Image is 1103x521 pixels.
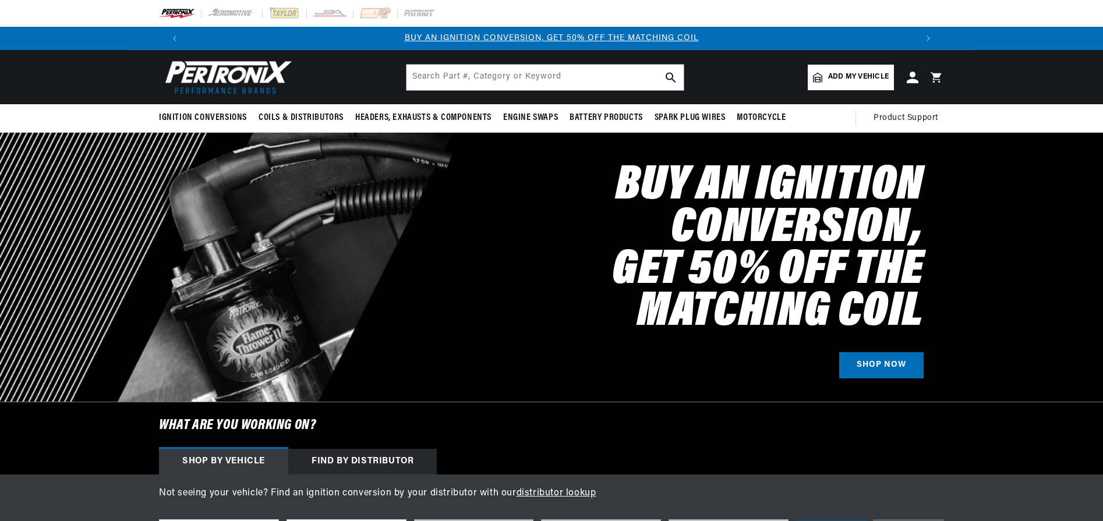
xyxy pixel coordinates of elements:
div: Shop by vehicle [159,449,288,474]
h6: What are you working on? [130,402,973,449]
span: Spark Plug Wires [655,112,726,124]
summary: Battery Products [564,104,649,132]
a: BUY AN IGNITION CONVERSION, GET 50% OFF THE MATCHING COIL [405,34,699,42]
button: Translation missing: en.sections.announcements.next_announcement [917,27,940,50]
slideshow-component: Translation missing: en.sections.announcements.announcement_bar [130,27,973,50]
p: Not seeing your vehicle? Find an ignition conversion by your distributor with our [159,486,944,501]
summary: Motorcycle [731,104,791,132]
summary: Spark Plug Wires [649,104,731,132]
summary: Ignition Conversions [159,104,253,132]
img: Pertronix [159,57,293,97]
span: Product Support [874,112,938,125]
summary: Engine Swaps [497,104,564,132]
a: Add my vehicle [808,65,894,90]
span: Engine Swaps [503,112,558,124]
span: Battery Products [570,112,643,124]
button: Translation missing: en.sections.announcements.previous_announcement [163,27,186,50]
summary: Headers, Exhausts & Components [349,104,497,132]
summary: Coils & Distributors [253,104,349,132]
span: Coils & Distributors [259,112,344,124]
div: Announcement [186,32,917,45]
summary: Product Support [874,104,944,132]
button: search button [658,65,684,90]
span: Ignition Conversions [159,112,247,124]
input: Search Part #, Category or Keyword [406,65,684,90]
div: Find by Distributor [288,449,437,474]
span: Motorcycle [737,112,786,124]
div: 1 of 3 [186,32,917,45]
a: SHOP NOW [839,352,924,378]
a: distributor lookup [517,488,596,498]
span: Add my vehicle [828,72,889,83]
span: Headers, Exhausts & Components [355,112,492,124]
h2: Buy an Ignition Conversion, Get 50% off the Matching Coil [426,165,924,334]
